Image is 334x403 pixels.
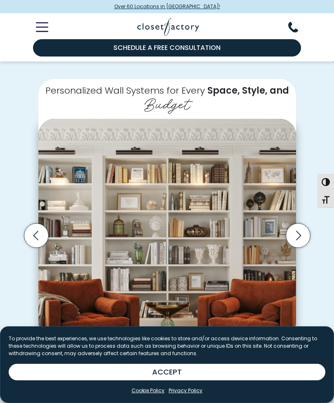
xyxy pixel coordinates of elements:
[114,3,220,10] span: Over 60 Locations in [GEOGRAPHIC_DATA]!
[21,221,51,250] button: Previous slide
[26,22,48,32] button: Toggle Mobile Menu
[144,91,190,114] span: Budget
[45,84,205,97] span: Personalized Wall Systems for Every
[9,364,325,380] button: ACCEPT
[132,387,165,394] a: Cookie Policy
[318,173,334,191] button: Toggle High Contrast
[207,84,289,97] span: Space, Style, and
[318,191,334,208] button: Toggle Font size
[169,387,202,394] a: Privacy Policy
[288,22,308,33] button: Phone Number
[137,18,199,36] img: Closet Factory Logo
[38,119,296,339] img: Elegant white built-in wall unit with crown molding, library lighting
[283,221,313,250] button: Next slide
[33,39,301,57] a: Schedule a Free Consultation
[9,335,325,357] p: To provide the best experiences, we use technologies like cookies to store and/or access device i...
